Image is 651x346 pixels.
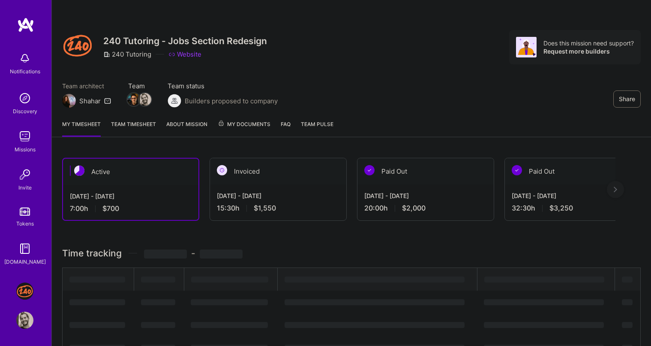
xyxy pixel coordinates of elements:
span: ‌ [200,250,243,259]
img: logo [17,17,34,33]
div: Shahar [79,96,101,105]
img: tokens [20,208,30,216]
div: [DATE] - [DATE] [70,192,192,201]
div: Missions [15,145,36,154]
div: Does this mission need support? [543,39,634,47]
span: ‌ [141,322,175,328]
img: Paid Out [512,165,522,175]
img: Company Logo [62,30,93,61]
span: Builders proposed to company [185,96,278,105]
a: My timesheet [62,120,101,137]
img: Active [74,165,84,176]
div: Invite [18,183,32,192]
span: My Documents [218,120,270,129]
a: My Documents [218,120,270,137]
button: Share [613,90,641,108]
img: Invite [16,166,33,183]
div: Tokens [16,219,34,228]
div: Request more builders [543,47,634,55]
img: right [614,187,617,193]
span: $2,000 [402,204,426,213]
span: ‌ [622,299,633,305]
span: ‌ [144,250,187,259]
span: ‌ [484,322,604,328]
div: Notifications [10,67,40,76]
div: [DATE] - [DATE] [364,191,487,200]
h3: 240 Tutoring - Jobs Section Redesign [103,36,267,46]
span: $3,250 [549,204,573,213]
span: Team architect [62,81,111,90]
img: guide book [16,240,33,257]
div: 240 Tutoring [103,50,151,59]
div: Active [63,159,198,185]
img: discovery [16,90,33,107]
span: Team [128,81,150,90]
a: Team timesheet [111,120,156,137]
img: Team Member Avatar [138,93,151,106]
span: ‌ [622,277,633,283]
a: Website [168,50,201,59]
span: - [144,248,243,259]
span: ‌ [69,322,125,328]
span: ‌ [622,322,633,328]
div: Invoiced [210,158,346,184]
a: FAQ [281,120,291,137]
div: 32:30 h [512,204,634,213]
a: User Avatar [14,312,36,329]
span: Team status [168,81,278,90]
span: ‌ [484,299,604,305]
img: J: 240 Tutoring - Jobs Section Redesign [16,283,33,300]
i: icon Mail [104,97,111,104]
div: [DATE] - [DATE] [512,191,634,200]
span: ‌ [141,299,175,305]
a: Team Pulse [301,120,333,137]
img: Team Member Avatar [127,93,140,106]
img: Paid Out [364,165,375,175]
span: Share [619,95,635,103]
span: Team Pulse [301,121,333,127]
span: ‌ [285,277,465,283]
a: Team Member Avatar [128,92,139,107]
span: ‌ [191,277,268,283]
img: Avatar [516,37,537,57]
span: ‌ [484,277,604,283]
img: Invoiced [217,165,227,175]
div: Paid Out [357,158,494,184]
a: Team Member Avatar [139,92,150,107]
div: 7:00 h [70,204,192,213]
span: $700 [102,204,119,213]
span: ‌ [285,299,465,305]
div: 15:30 h [217,204,339,213]
div: [DOMAIN_NAME] [4,257,46,266]
h3: Time tracking [62,248,641,259]
span: ‌ [191,299,268,305]
img: User Avatar [16,312,33,329]
span: $1,550 [254,204,276,213]
span: ‌ [69,277,125,283]
img: teamwork [16,128,33,145]
div: Paid Out [505,158,641,184]
div: Discovery [13,107,37,116]
img: bell [16,50,33,67]
a: J: 240 Tutoring - Jobs Section Redesign [14,283,36,300]
div: [DATE] - [DATE] [217,191,339,200]
a: About Mission [166,120,207,137]
img: Team Architect [62,94,76,108]
span: ‌ [69,299,125,305]
i: icon CompanyGray [103,51,110,58]
span: ‌ [285,322,465,328]
span: ‌ [141,277,175,283]
img: Builders proposed to company [168,94,181,108]
div: 20:00 h [364,204,487,213]
span: ‌ [191,322,268,328]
